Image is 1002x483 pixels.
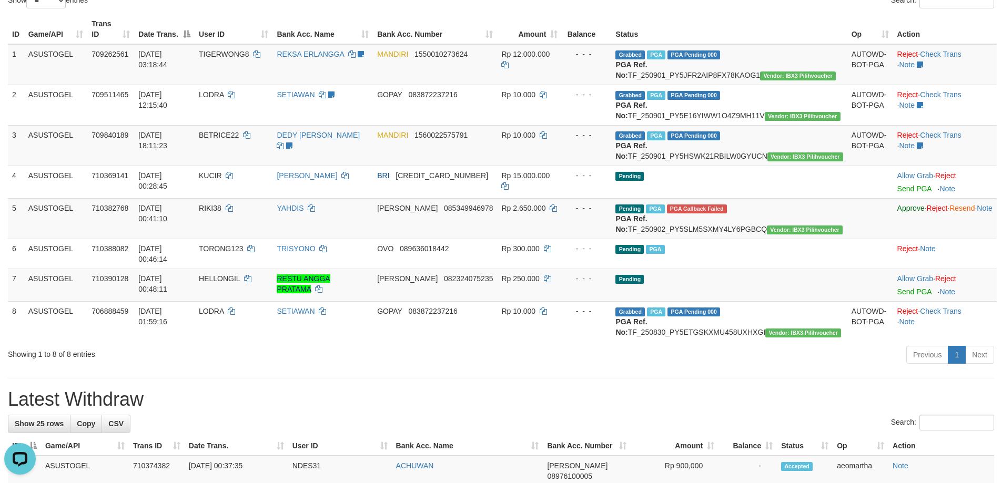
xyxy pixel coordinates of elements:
[444,204,493,212] span: Copy 085349946978 to clipboard
[41,436,129,456] th: Game/API: activate to sort column ascending
[897,90,918,99] a: Reject
[781,462,813,471] span: Accepted
[277,131,360,139] a: DEDY [PERSON_NAME]
[566,89,607,100] div: - - -
[70,415,102,433] a: Copy
[646,204,664,213] span: Marked by aeomartha
[566,203,607,213] div: - - -
[185,436,288,456] th: Date Trans.: activate to sort column ascending
[893,44,997,85] td: · ·
[897,131,918,139] a: Reject
[948,346,966,364] a: 1
[377,131,408,139] span: MANDIRI
[940,287,956,296] a: Note
[288,436,392,456] th: User ID: activate to sort column ascending
[199,90,224,99] span: LODRA
[24,198,88,239] td: ASUSTOGEL
[377,244,393,253] span: OVO
[92,204,128,212] span: 710382768
[893,301,997,342] td: · ·
[8,166,24,198] td: 4
[392,436,543,456] th: Bank Acc. Name: activate to sort column ascending
[8,14,24,44] th: ID
[611,125,847,166] td: TF_250901_PY5HSWK21RBILW0GYUCN
[138,90,167,109] span: [DATE] 12:15:40
[893,125,997,166] td: · ·
[497,14,562,44] th: Amount: activate to sort column ascending
[277,204,303,212] a: YAHDIS
[377,171,389,180] span: BRI
[667,204,727,213] span: PGA Error
[920,244,936,253] a: Note
[501,131,535,139] span: Rp 10.000
[138,244,167,263] span: [DATE] 00:46:14
[920,307,961,315] a: Check Trans
[897,307,918,315] a: Reject
[199,274,240,283] span: HELLONGIL
[199,171,222,180] span: KUCIR
[949,204,975,212] a: Resend
[414,131,468,139] span: Copy 1560022575791 to clipboard
[899,60,915,69] a: Note
[899,317,915,326] a: Note
[893,85,997,125] td: · ·
[647,307,665,316] span: Marked by aeoros
[87,14,134,44] th: Trans ID: activate to sort column ascending
[408,307,457,315] span: Copy 083872237216 to clipboard
[935,274,956,283] a: Reject
[199,50,249,58] span: TIGERWONG8
[377,204,438,212] span: [PERSON_NAME]
[24,85,88,125] td: ASUSTOGEL
[24,14,88,44] th: Game/API: activate to sort column ascending
[24,44,88,85] td: ASUSTOGEL
[566,243,607,254] div: - - -
[8,345,410,359] div: Showing 1 to 8 of 8 entries
[138,50,167,69] span: [DATE] 03:18:44
[444,274,493,283] span: Copy 082324075235 to clipboard
[199,244,244,253] span: TORONG123
[277,171,337,180] a: [PERSON_NAME]
[615,141,647,160] b: PGA Ref. No:
[833,436,888,456] th: Op: activate to sort column ascending
[631,436,718,456] th: Amount: activate to sort column ascending
[847,301,893,342] td: AUTOWD-BOT-PGA
[897,287,932,296] a: Send PGA
[897,171,935,180] span: ·
[8,389,994,410] h1: Latest Withdraw
[277,90,315,99] a: SETIAWAN
[847,14,893,44] th: Op: activate to sort column ascending
[897,184,932,193] a: Send PGA
[129,436,185,456] th: Trans ID: activate to sort column ascending
[15,419,64,428] span: Show 25 rows
[24,239,88,269] td: ASUSTOGEL
[134,14,195,44] th: Date Trans.: activate to sort column descending
[718,436,777,456] th: Balance: activate to sort column ascending
[920,90,961,99] a: Check Trans
[765,328,841,337] span: Vendor URL: https://payment5.1velocity.biz
[899,141,915,150] a: Note
[138,204,167,223] span: [DATE] 00:41:10
[547,461,608,470] span: [PERSON_NAME]
[8,269,24,301] td: 7
[566,273,607,284] div: - - -
[92,90,128,99] span: 709511465
[615,317,647,336] b: PGA Ref. No:
[927,204,948,212] a: Reject
[566,130,607,140] div: - - -
[501,244,539,253] span: Rp 300.000
[547,472,592,480] span: Copy 08976100005 to clipboard
[611,301,847,342] td: TF_250830_PY5ETGSKXMU458UXHXGI
[667,91,720,100] span: PGA Pending
[615,204,644,213] span: Pending
[920,50,961,58] a: Check Trans
[8,198,24,239] td: 5
[543,436,631,456] th: Bank Acc. Number: activate to sort column ascending
[897,274,935,283] span: ·
[373,14,497,44] th: Bank Acc. Number: activate to sort column ascending
[377,274,438,283] span: [PERSON_NAME]
[272,14,373,44] th: Bank Acc. Name: activate to sort column ascending
[8,415,70,433] a: Show 25 rows
[646,245,664,254] span: Marked by aeomartha
[760,71,836,80] span: Vendor URL: https://payment5.1velocity.biz
[897,244,918,253] a: Reject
